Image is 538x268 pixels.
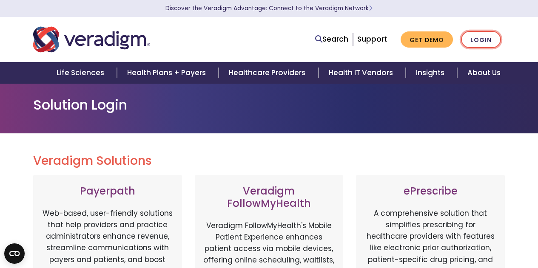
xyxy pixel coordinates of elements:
[369,4,373,12] span: Learn More
[219,62,318,84] a: Healthcare Providers
[461,31,501,48] a: Login
[4,243,25,264] button: Open CMP widget
[117,62,219,84] a: Health Plans + Payers
[315,34,348,45] a: Search
[406,62,457,84] a: Insights
[457,62,511,84] a: About Us
[33,25,150,54] img: Veradigm logo
[364,185,496,197] h3: ePrescribe
[46,62,117,84] a: Life Sciences
[401,31,453,48] a: Get Demo
[33,154,505,168] h2: Veradigm Solutions
[33,97,505,113] h1: Solution Login
[42,185,174,197] h3: Payerpath
[203,185,335,210] h3: Veradigm FollowMyHealth
[165,4,373,12] a: Discover the Veradigm Advantage: Connect to the Veradigm NetworkLearn More
[357,34,387,44] a: Support
[319,62,406,84] a: Health IT Vendors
